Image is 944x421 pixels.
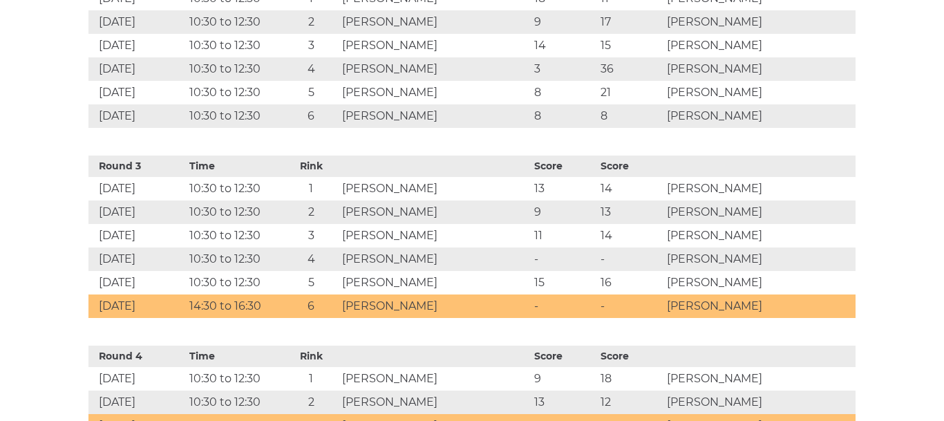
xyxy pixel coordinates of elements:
td: [DATE] [88,200,186,224]
th: Score [531,346,597,367]
td: 14 [531,34,597,57]
td: [PERSON_NAME] [663,271,856,294]
td: 6 [283,104,339,128]
td: 14 [597,177,663,200]
th: Rink [283,156,339,177]
th: Round 4 [88,346,186,367]
td: 14 [597,224,663,247]
td: [PERSON_NAME] [339,81,531,104]
td: 3 [283,224,339,247]
td: 10:30 to 12:30 [186,271,283,294]
td: [PERSON_NAME] [339,247,531,271]
td: [DATE] [88,104,186,128]
td: [PERSON_NAME] [663,177,856,200]
td: - [597,247,663,271]
td: 36 [597,57,663,81]
th: Score [597,156,663,177]
td: 9 [531,200,597,224]
td: 9 [531,10,597,34]
td: 4 [283,57,339,81]
td: 2 [283,200,339,224]
td: 11 [531,224,597,247]
td: [PERSON_NAME] [339,57,531,81]
td: [PERSON_NAME] [663,34,856,57]
td: [DATE] [88,224,186,247]
td: 3 [531,57,597,81]
td: 15 [597,34,663,57]
td: - [531,294,597,318]
td: 10:30 to 12:30 [186,81,283,104]
td: 8 [531,81,597,104]
td: 10:30 to 12:30 [186,10,283,34]
td: [PERSON_NAME] [663,10,856,34]
td: [PERSON_NAME] [339,104,531,128]
td: 10:30 to 12:30 [186,391,283,414]
td: [DATE] [88,391,186,414]
td: [PERSON_NAME] [663,81,856,104]
td: [DATE] [88,81,186,104]
td: [DATE] [88,247,186,271]
td: [PERSON_NAME] [339,294,531,318]
td: [PERSON_NAME] [663,224,856,247]
td: 21 [597,81,663,104]
td: 16 [597,271,663,294]
td: [PERSON_NAME] [339,224,531,247]
th: Score [531,156,597,177]
td: 9 [531,367,597,391]
td: 14:30 to 16:30 [186,294,283,318]
td: [PERSON_NAME] [339,200,531,224]
td: [PERSON_NAME] [339,177,531,200]
td: 8 [597,104,663,128]
td: [DATE] [88,294,186,318]
td: [DATE] [88,57,186,81]
td: 10:30 to 12:30 [186,34,283,57]
td: [DATE] [88,10,186,34]
td: - [531,247,597,271]
td: 13 [531,177,597,200]
td: 17 [597,10,663,34]
td: 10:30 to 12:30 [186,177,283,200]
td: [PERSON_NAME] [663,200,856,224]
td: [PERSON_NAME] [663,104,856,128]
td: 3 [283,34,339,57]
td: 6 [283,294,339,318]
td: [DATE] [88,34,186,57]
td: [PERSON_NAME] [663,367,856,391]
td: [DATE] [88,367,186,391]
td: [PERSON_NAME] [339,367,531,391]
td: [DATE] [88,177,186,200]
td: 13 [531,391,597,414]
td: 2 [283,10,339,34]
td: 10:30 to 12:30 [186,367,283,391]
td: 10:30 to 12:30 [186,247,283,271]
td: 10:30 to 12:30 [186,104,283,128]
td: 4 [283,247,339,271]
td: [PERSON_NAME] [663,247,856,271]
td: [PERSON_NAME] [339,391,531,414]
td: [PERSON_NAME] [339,10,531,34]
td: 10:30 to 12:30 [186,200,283,224]
td: 2 [283,391,339,414]
td: [PERSON_NAME] [339,271,531,294]
th: Time [186,346,283,367]
td: [PERSON_NAME] [663,391,856,414]
td: [PERSON_NAME] [663,57,856,81]
td: 8 [531,104,597,128]
td: - [597,294,663,318]
td: 10:30 to 12:30 [186,224,283,247]
td: 18 [597,367,663,391]
th: Time [186,156,283,177]
th: Rink [283,346,339,367]
td: 13 [597,200,663,224]
td: 10:30 to 12:30 [186,57,283,81]
td: [PERSON_NAME] [339,34,531,57]
td: [DATE] [88,271,186,294]
td: 1 [283,367,339,391]
th: Round 3 [88,156,186,177]
td: 1 [283,177,339,200]
td: 15 [531,271,597,294]
td: 5 [283,271,339,294]
td: 5 [283,81,339,104]
td: 12 [597,391,663,414]
th: Score [597,346,663,367]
